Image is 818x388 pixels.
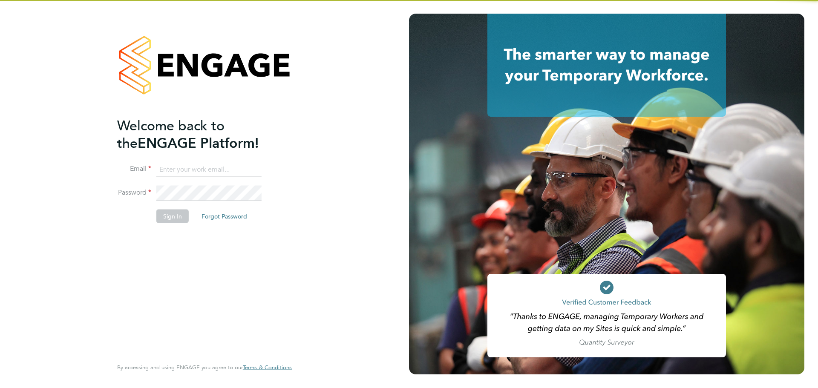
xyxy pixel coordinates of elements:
label: Email [117,164,151,173]
h2: ENGAGE Platform! [117,117,283,152]
button: Forgot Password [195,210,254,223]
button: Sign In [156,210,189,223]
label: Password [117,188,151,197]
span: By accessing and using ENGAGE you agree to our [117,364,292,371]
input: Enter your work email... [156,162,262,177]
span: Welcome back to the [117,117,225,151]
a: Terms & Conditions [243,364,292,371]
